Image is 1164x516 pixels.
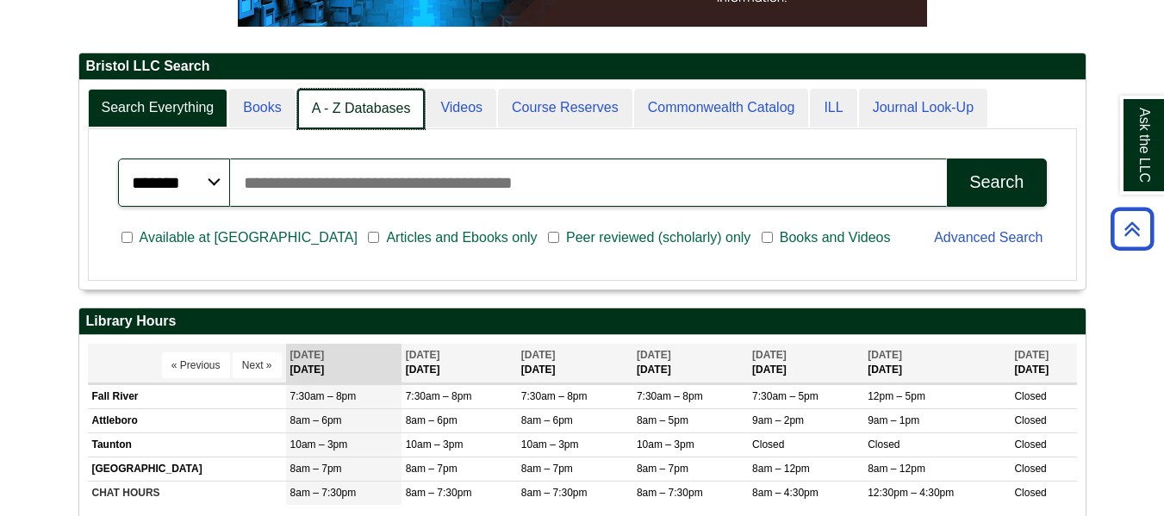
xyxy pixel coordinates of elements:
[934,230,1043,245] a: Advanced Search
[752,438,784,451] span: Closed
[637,438,694,451] span: 10am – 3pm
[559,227,757,248] span: Peer reviewed (scholarly) only
[637,390,703,402] span: 7:30am – 8pm
[406,414,458,426] span: 8am – 6pm
[79,53,1086,80] h2: Bristol LLC Search
[521,414,573,426] span: 8am – 6pm
[1014,487,1046,499] span: Closed
[521,349,556,361] span: [DATE]
[229,89,295,127] a: Books
[88,384,286,408] td: Fall River
[868,487,954,499] span: 12:30pm – 4:30pm
[290,438,348,451] span: 10am – 3pm
[162,352,230,378] button: « Previous
[233,352,282,378] button: Next »
[634,89,809,127] a: Commonwealth Catalog
[401,344,517,382] th: [DATE]
[88,457,286,482] td: [GEOGRAPHIC_DATA]
[290,414,342,426] span: 8am – 6pm
[406,487,472,499] span: 8am – 7:30pm
[637,349,671,361] span: [DATE]
[406,390,472,402] span: 7:30am – 8pm
[426,89,496,127] a: Videos
[379,227,544,248] span: Articles and Ebooks only
[868,463,925,475] span: 8am – 12pm
[290,463,342,475] span: 8am – 7pm
[368,230,379,246] input: Articles and Ebooks only
[548,230,559,246] input: Peer reviewed (scholarly) only
[752,390,819,402] span: 7:30am – 5pm
[406,349,440,361] span: [DATE]
[133,227,364,248] span: Available at [GEOGRAPHIC_DATA]
[752,487,819,499] span: 8am – 4:30pm
[517,344,632,382] th: [DATE]
[748,344,863,382] th: [DATE]
[752,414,804,426] span: 9am – 2pm
[290,487,357,499] span: 8am – 7:30pm
[1014,438,1046,451] span: Closed
[637,463,688,475] span: 8am – 7pm
[810,89,856,127] a: ILL
[406,463,458,475] span: 8am – 7pm
[1105,217,1160,240] a: Back to Top
[752,349,787,361] span: [DATE]
[1014,414,1046,426] span: Closed
[947,159,1046,207] button: Search
[752,463,810,475] span: 8am – 12pm
[121,230,133,246] input: Available at [GEOGRAPHIC_DATA]
[290,390,357,402] span: 7:30am – 8pm
[521,390,588,402] span: 7:30am – 8pm
[88,482,286,506] td: CHAT HOURS
[632,344,748,382] th: [DATE]
[1010,344,1076,382] th: [DATE]
[498,89,632,127] a: Course Reserves
[762,230,773,246] input: Books and Videos
[868,414,919,426] span: 9am – 1pm
[79,308,1086,335] h2: Library Hours
[868,349,902,361] span: [DATE]
[1014,463,1046,475] span: Closed
[406,438,464,451] span: 10am – 3pm
[297,89,426,129] a: A - Z Databases
[286,344,401,382] th: [DATE]
[637,487,703,499] span: 8am – 7:30pm
[773,227,898,248] span: Books and Videos
[521,463,573,475] span: 8am – 7pm
[868,438,899,451] span: Closed
[290,349,325,361] span: [DATE]
[521,438,579,451] span: 10am – 3pm
[1014,349,1049,361] span: [DATE]
[863,344,1010,382] th: [DATE]
[88,432,286,457] td: Taunton
[88,408,286,432] td: Attleboro
[521,487,588,499] span: 8am – 7:30pm
[1014,390,1046,402] span: Closed
[859,89,987,127] a: Journal Look-Up
[637,414,688,426] span: 8am – 5pm
[88,89,228,127] a: Search Everything
[868,390,925,402] span: 12pm – 5pm
[969,172,1024,192] div: Search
